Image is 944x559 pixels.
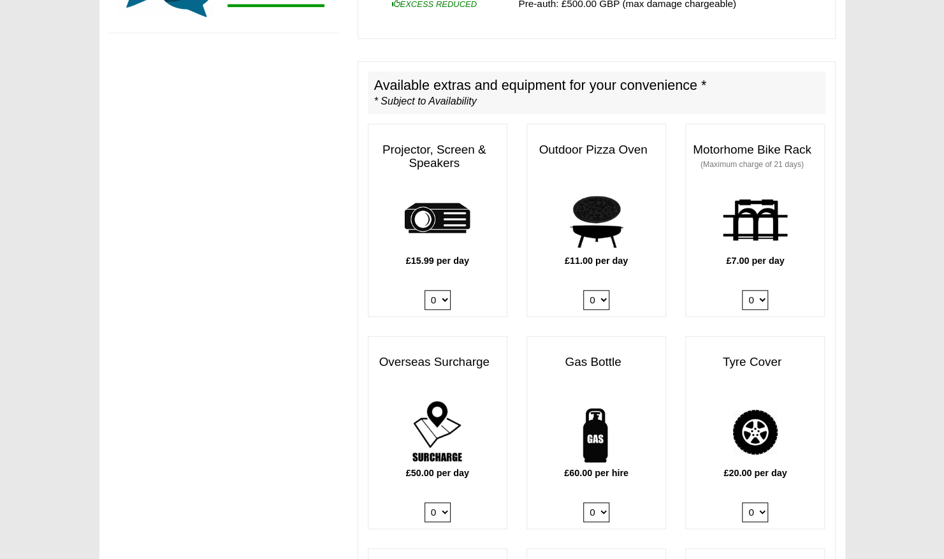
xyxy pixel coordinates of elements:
img: surcharge.png [403,397,472,467]
b: £7.00 per day [726,256,784,266]
h3: Projector, Screen & Speakers [368,137,507,177]
img: pizza.png [562,185,631,254]
b: £60.00 per hire [564,468,628,478]
b: £11.00 per day [565,256,628,266]
h3: Motorhome Bike Rack [686,137,824,177]
i: * Subject to Availability [374,96,477,106]
b: £20.00 per day [723,468,787,478]
img: bike-rack.png [720,185,790,254]
b: £50.00 per day [406,468,469,478]
img: tyre.png [720,397,790,467]
img: gas-bottle.png [562,397,631,467]
h3: Outdoor Pizza Oven [527,137,665,163]
h3: Overseas Surcharge [368,349,507,375]
h2: Available extras and equipment for your convenience * [368,71,825,115]
small: (Maximum charge of 21 days) [701,160,804,169]
img: projector.png [403,185,472,254]
h3: Tyre Cover [686,349,824,375]
h3: Gas Bottle [527,349,665,375]
b: £15.99 per day [406,256,469,266]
